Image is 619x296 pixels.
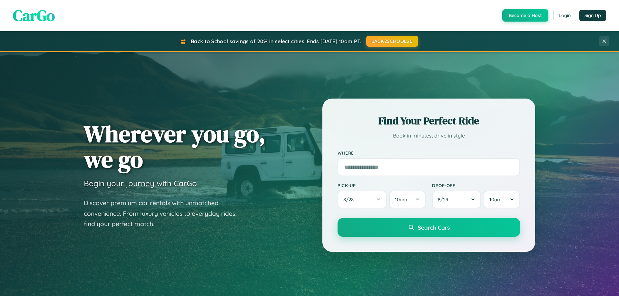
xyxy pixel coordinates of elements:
span: Search Cars [418,224,450,231]
span: 8 / 28 [343,196,357,203]
h1: Wherever you go, we go [84,121,266,172]
button: Sign Up [579,10,606,21]
span: 10am [395,196,407,203]
span: 8 / 29 [438,196,451,203]
button: 10am [484,191,520,208]
button: Search Cars [338,218,520,237]
button: 10am [389,191,426,208]
label: Pick-up [338,183,426,188]
button: Become a Host [502,9,548,22]
button: 8/29 [432,191,481,208]
label: Drop-off [432,183,520,188]
h3: Begin your journey with CarGo [84,178,197,188]
p: Discover premium car rentals with unmatched convenience. From luxury vehicles to everyday rides, ... [84,198,245,229]
span: CarGo [13,5,55,26]
p: Book in minutes, drive in style [338,131,520,140]
button: Login [553,10,576,21]
label: Where [338,150,520,156]
span: Back to School savings of 20% in select cities! Ends [DATE] 10am PT. [191,38,361,44]
button: 8/28 [338,191,387,208]
h2: Find Your Perfect Ride [338,114,520,128]
span: 10am [489,196,502,203]
button: BACK2SCHOOL20 [366,36,418,47]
